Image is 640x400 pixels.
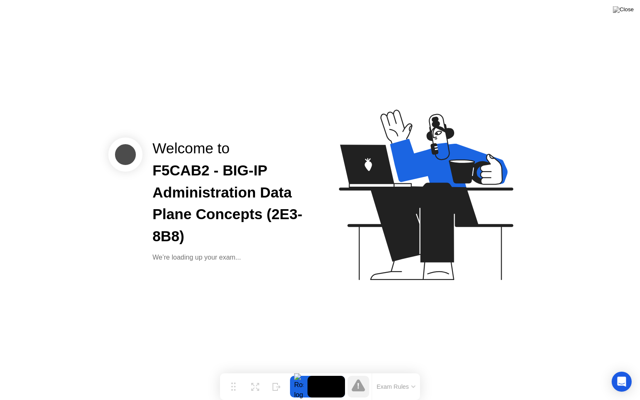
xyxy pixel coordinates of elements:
[612,372,632,392] div: Open Intercom Messenger
[152,137,307,160] div: Welcome to
[152,160,307,247] div: F5CAB2 - BIG-IP Administration Data Plane Concepts (2E3-8B8)
[152,252,307,262] div: We’re loading up your exam...
[613,6,634,13] img: Close
[374,383,418,390] button: Exam Rules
